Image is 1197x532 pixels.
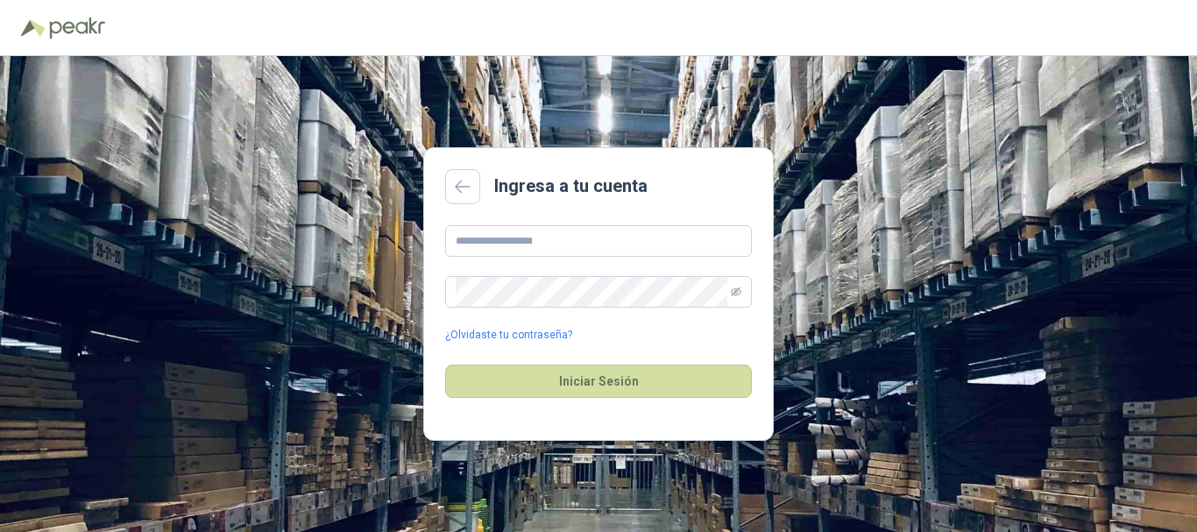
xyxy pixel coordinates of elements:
span: eye-invisible [731,287,741,297]
button: Iniciar Sesión [445,365,752,398]
img: Logo [21,19,46,37]
h2: Ingresa a tu cuenta [494,173,648,200]
a: ¿Olvidaste tu contraseña? [445,327,572,344]
img: Peakr [49,18,105,39]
